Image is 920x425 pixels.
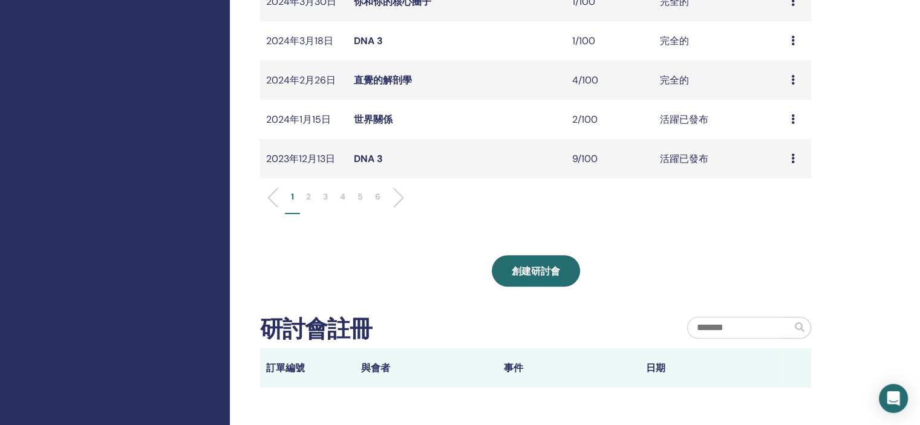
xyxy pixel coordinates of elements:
[260,314,372,344] font: 研討會註冊
[492,255,580,287] a: 創建研討會
[660,152,708,165] font: 活躍已發布
[354,74,412,86] a: 直覺的解剖學
[266,152,335,165] font: 2023年12月13日
[306,191,311,202] font: 2
[572,113,598,126] font: 2/100
[660,113,708,126] font: 活躍已發布
[646,362,665,374] font: 日期
[357,191,363,202] font: 5
[572,34,595,47] font: 1/100
[361,362,390,374] font: 與會者
[340,191,345,202] font: 4
[266,34,333,47] font: 2024年3月18日
[512,265,560,277] font: 創建研討會
[375,191,380,202] font: 6
[572,74,598,86] font: 4/100
[572,152,598,165] font: 9/100
[323,191,328,202] font: 3
[266,362,305,374] font: 訂單編號
[660,34,689,47] font: 完全的
[266,74,336,86] font: 2024年2月26日
[354,34,383,47] a: DNA 3
[354,113,393,126] a: 世界關係
[266,113,331,126] font: 2024年1月15日
[291,191,294,202] font: 1
[660,74,689,86] font: 完全的
[354,152,383,165] a: DNA 3
[879,384,908,413] div: 開啟 Intercom Messenger
[504,362,523,374] font: 事件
